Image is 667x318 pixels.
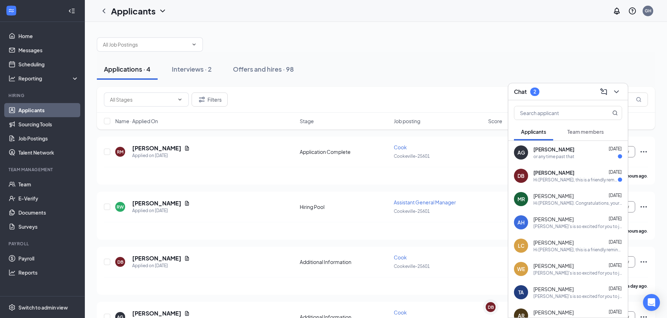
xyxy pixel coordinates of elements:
[533,89,536,95] div: 2
[609,169,622,175] span: [DATE]
[639,148,648,156] svg: Ellipses
[609,193,622,198] span: [DATE]
[117,259,123,265] div: DB
[517,265,525,272] div: WE
[609,239,622,245] span: [DATE]
[18,57,79,71] a: Scheduling
[18,103,79,117] a: Applicants
[300,258,390,265] div: Additional Information
[533,223,622,229] div: [PERSON_NAME]'s is so excited for you to join our team! Do you know anyone else who might be inte...
[394,118,420,125] span: Job posting
[609,286,622,291] span: [DATE]
[533,262,574,269] span: [PERSON_NAME]
[611,86,622,97] button: ChevronDown
[621,173,647,179] b: 18 hours ago
[8,241,77,247] div: Payroll
[18,117,79,131] a: Sourcing Tools
[177,97,183,102] svg: ChevronDown
[233,65,294,73] div: Offers and hires · 98
[533,247,622,253] div: Hi [PERSON_NAME], this is a friendly reminder. Your interview with [PERSON_NAME]'s for Cashier at...
[103,41,188,48] input: All Job Postings
[533,154,574,160] div: or any time past that
[612,88,621,96] svg: ChevronDown
[8,7,15,14] svg: WorkstreamLogo
[184,200,190,206] svg: Document
[394,209,430,214] span: Cookeville-25601
[110,96,174,103] input: All Stages
[533,293,622,299] div: [PERSON_NAME]'s is so excited for you to join our team! Do you know anyone else who might be inte...
[117,149,123,155] div: RM
[394,154,430,159] span: Cookeville-25601
[18,131,79,145] a: Job Postings
[172,65,212,73] div: Interviews · 2
[184,256,190,261] svg: Document
[111,5,156,17] h1: Applicants
[104,65,151,73] div: Applications · 4
[100,7,108,15] svg: ChevronLeft
[394,264,430,269] span: Cookeville-25601
[300,118,314,125] span: Stage
[609,309,622,314] span: [DATE]
[517,172,525,179] div: DB
[18,145,79,160] a: Talent Network
[18,177,79,191] a: Team
[521,128,546,135] span: Applicants
[533,239,574,246] span: [PERSON_NAME]
[117,204,124,210] div: RW
[18,265,79,280] a: Reports
[621,228,647,234] b: 20 hours ago
[514,88,527,96] h3: Chat
[533,192,574,199] span: [PERSON_NAME]
[533,309,574,316] span: [PERSON_NAME]
[609,146,622,151] span: [DATE]
[518,242,525,249] div: LC
[132,262,190,269] div: Applied on [DATE]
[533,286,574,293] span: [PERSON_NAME]
[639,203,648,211] svg: Ellipses
[8,92,77,98] div: Hiring
[645,8,651,14] div: GH
[300,203,390,210] div: Hiring Pool
[18,220,79,234] a: Surveys
[628,7,637,15] svg: QuestionInfo
[132,144,181,152] h5: [PERSON_NAME]
[517,149,525,156] div: AG
[533,270,622,276] div: [PERSON_NAME]'s is so excited for you to join our team! Do you know anyone else who might be inte...
[533,169,574,176] span: [PERSON_NAME]
[68,7,75,14] svg: Collapse
[18,205,79,220] a: Documents
[643,294,660,311] div: Open Intercom Messenger
[517,219,525,226] div: AH
[598,86,609,97] button: ComposeMessage
[8,167,77,173] div: Team Management
[18,251,79,265] a: Payroll
[184,145,190,151] svg: Document
[394,199,456,205] span: Assistant General Manager
[533,200,622,206] div: Hi [PERSON_NAME]. Congratulations, your meeting with [PERSON_NAME]'s for Cook at [GEOGRAPHIC_DATA...
[609,263,622,268] span: [DATE]
[533,216,574,223] span: [PERSON_NAME]
[514,106,598,120] input: Search applicant
[533,146,574,153] span: [PERSON_NAME]
[191,42,197,47] svg: ChevronDown
[518,289,524,296] div: TA
[132,207,190,214] div: Applied on [DATE]
[567,128,604,135] span: Team members
[394,254,407,260] span: Cook
[394,144,407,150] span: Cook
[300,148,390,155] div: Application Complete
[18,43,79,57] a: Messages
[612,110,618,116] svg: MagnifyingGlass
[198,95,206,104] svg: Filter
[18,304,68,311] div: Switch to admin view
[18,75,79,82] div: Reporting
[639,258,648,266] svg: Ellipses
[488,118,502,125] span: Score
[599,88,608,96] svg: ComposeMessage
[18,191,79,205] a: E-Verify
[636,97,642,102] svg: MagnifyingGlass
[488,304,494,310] div: DB
[132,152,190,159] div: Applied on [DATE]
[394,309,407,316] span: Cook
